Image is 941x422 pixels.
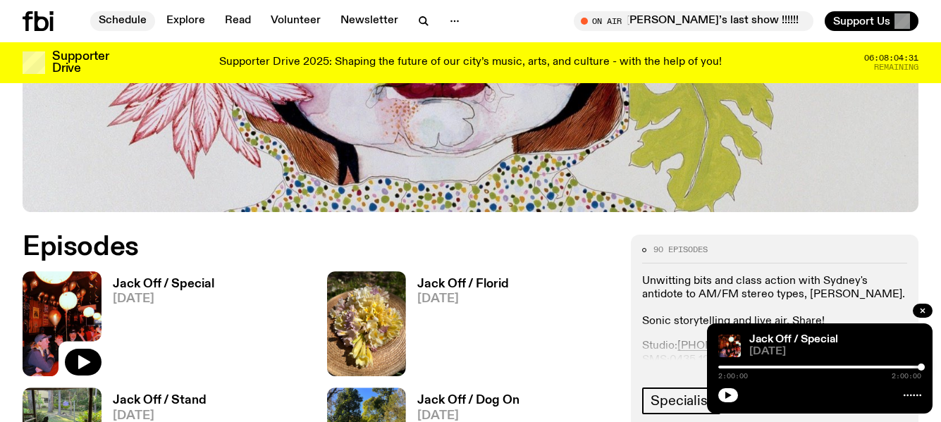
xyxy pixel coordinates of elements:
[113,293,214,305] span: [DATE]
[23,235,614,260] h2: Episodes
[874,63,918,71] span: Remaining
[216,11,259,31] a: Read
[574,11,813,31] button: On Air[DATE] Overhang / [PERSON_NAME]’s last show !!!!!!
[653,246,708,254] span: 90 episodes
[417,293,509,305] span: [DATE]
[864,54,918,62] span: 06:08:04:31
[825,11,918,31] button: Support Us
[113,410,207,422] span: [DATE]
[417,395,519,407] h3: Jack Off / Dog On
[52,51,109,75] h3: Supporter Drive
[417,278,509,290] h3: Jack Off / Florid
[113,278,214,290] h3: Jack Off / Special
[892,373,921,380] span: 2:00:00
[113,395,207,407] h3: Jack Off / Stand
[833,15,890,27] span: Support Us
[102,278,214,376] a: Jack Off / Special[DATE]
[219,56,722,69] p: Supporter Drive 2025: Shaping the future of our city’s music, arts, and culture - with the help o...
[158,11,214,31] a: Explore
[651,393,712,409] span: Specialist
[332,11,407,31] a: Newsletter
[749,334,838,345] a: Jack Off / Special
[642,275,907,329] p: Unwitting bits and class action with Sydney's antidote to AM/FM stereo types, [PERSON_NAME]. Soni...
[406,278,509,376] a: Jack Off / Florid[DATE]
[417,410,519,422] span: [DATE]
[749,347,921,357] span: [DATE]
[262,11,329,31] a: Volunteer
[90,11,155,31] a: Schedule
[718,373,748,380] span: 2:00:00
[642,387,720,414] a: Specialist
